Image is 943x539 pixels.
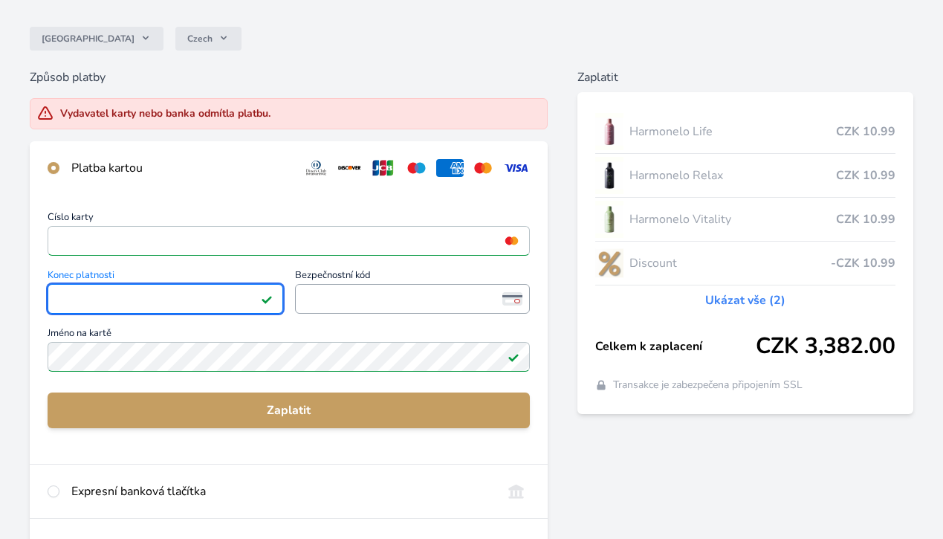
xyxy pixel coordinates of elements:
[836,167,895,184] span: CZK 10.99
[595,245,623,282] img: discount-lo.png
[705,291,785,309] a: Ukázat vše (2)
[175,27,242,51] button: Czech
[502,482,530,500] img: onlineBanking_CZ.svg
[48,271,283,284] span: Konec platnosti
[295,271,531,284] span: Bezpečnostní kód
[436,159,464,177] img: amex.svg
[71,159,291,177] div: Platba kartou
[30,68,548,86] h6: Způsob platby
[595,157,623,194] img: CLEAN_RELAX_se_stinem_x-lo.jpg
[831,254,895,272] span: -CZK 10.99
[629,210,836,228] span: Harmonelo Vitality
[508,351,519,363] img: Platné pole
[302,288,524,309] iframe: Iframe pro bezpečnostní kód
[369,159,397,177] img: jcb.svg
[502,159,530,177] img: visa.svg
[595,338,756,355] span: Celkem k zaplacení
[629,254,831,272] span: Discount
[59,401,518,419] span: Zaplatit
[595,113,623,150] img: CLEAN_LIFE_se_stinem_x-lo.jpg
[187,33,213,45] span: Czech
[261,293,273,305] img: Platné pole
[60,106,270,121] div: Vydavatel karty nebo banka odmítla platbu.
[302,159,330,177] img: diners.svg
[48,393,530,428] button: Zaplatit
[577,68,913,86] h6: Zaplatit
[48,329,530,342] span: Jméno na kartě
[54,288,276,309] iframe: Iframe pro datum vypršení platnosti
[403,159,430,177] img: maestro.svg
[613,378,803,393] span: Transakce je zabezpečena připojením SSL
[836,123,895,141] span: CZK 10.99
[629,123,836,141] span: Harmonelo Life
[502,234,522,248] img: mc
[71,482,490,500] div: Expresní banková tlačítka
[42,33,135,45] span: [GEOGRAPHIC_DATA]
[48,213,530,226] span: Číslo karty
[470,159,497,177] img: mc.svg
[836,210,895,228] span: CZK 10.99
[629,167,836,184] span: Harmonelo Relax
[756,333,895,360] span: CZK 3,382.00
[48,342,530,372] input: Jméno na kartěPlatné pole
[336,159,363,177] img: discover.svg
[595,201,623,238] img: CLEAN_VITALITY_se_stinem_x-lo.jpg
[30,27,163,51] button: [GEOGRAPHIC_DATA]
[54,230,523,251] iframe: Iframe pro číslo karty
